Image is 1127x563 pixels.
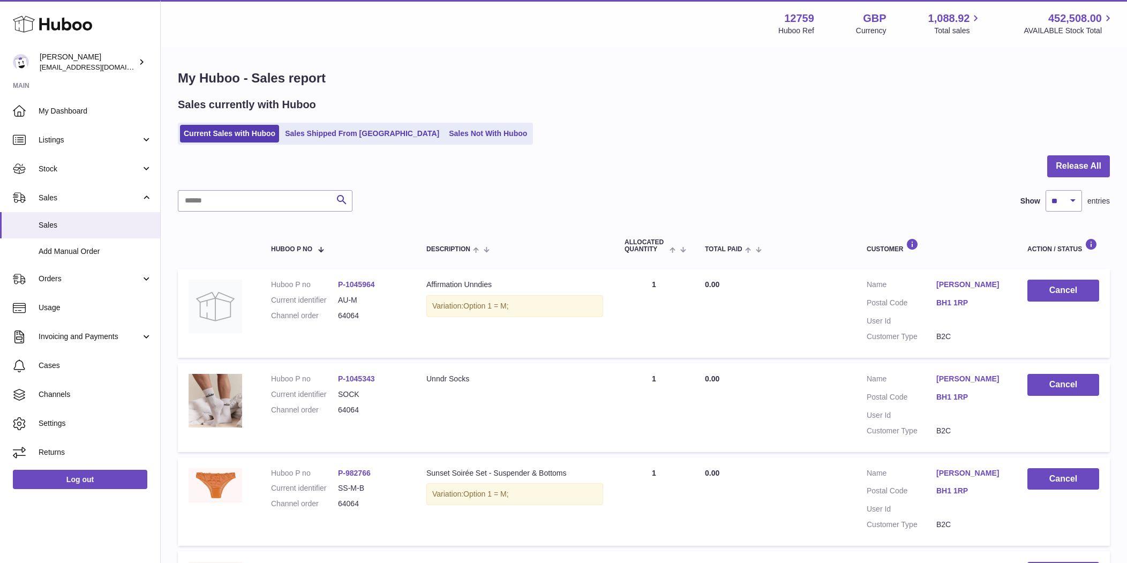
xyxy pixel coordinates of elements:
div: Huboo Ref [778,26,814,36]
span: My Dashboard [39,106,152,116]
dd: SS-M-B [338,483,405,493]
span: 0.00 [705,469,719,477]
span: Settings [39,418,152,429]
span: Total sales [934,26,982,36]
img: 127591749564691.png [189,374,242,427]
div: [PERSON_NAME] [40,52,136,72]
a: Log out [13,470,147,489]
span: 452,508.00 [1048,11,1102,26]
div: Action / Status [1027,238,1099,253]
span: Total paid [705,246,742,253]
span: Description [426,246,470,253]
span: Sales [39,220,152,230]
div: Currency [856,26,886,36]
span: Orders [39,274,141,284]
a: Sales Not With Huboo [445,125,531,142]
span: 1,088.92 [928,11,970,26]
td: 1 [614,363,694,452]
dt: Channel order [271,499,338,509]
dt: Channel order [271,311,338,321]
dd: B2C [936,520,1006,530]
strong: GBP [863,11,886,26]
span: Usage [39,303,152,313]
a: P-1045343 [338,374,375,383]
span: Huboo P no [271,246,312,253]
dd: 64064 [338,311,405,321]
a: BH1 1RP [936,298,1006,308]
div: Variation: [426,483,603,505]
div: Customer [867,238,1006,253]
button: Cancel [1027,280,1099,302]
dd: AU-M [338,295,405,305]
button: Cancel [1027,374,1099,396]
dt: Name [867,280,936,292]
a: P-1045964 [338,280,375,289]
dt: Postal Code [867,298,936,311]
dt: Current identifier [271,483,338,493]
dt: Huboo P no [271,374,338,384]
dd: 64064 [338,405,405,415]
span: Returns [39,447,152,457]
dt: Channel order [271,405,338,415]
dd: B2C [936,426,1006,436]
span: entries [1087,196,1110,206]
span: Option 1 = M; [463,490,508,498]
dd: SOCK [338,389,405,400]
a: [PERSON_NAME] [936,374,1006,384]
div: Sunset Soirée Set - Suspender & Bottoms [426,468,603,478]
button: Cancel [1027,468,1099,490]
dt: Customer Type [867,332,936,342]
a: BH1 1RP [936,392,1006,402]
dt: Postal Code [867,392,936,405]
dt: Name [867,468,936,481]
span: Cases [39,361,152,371]
td: 1 [614,269,694,358]
dt: Name [867,374,936,387]
strong: 12759 [784,11,814,26]
dt: Postal Code [867,486,936,499]
dd: 64064 [338,499,405,509]
div: Unndr Socks [426,374,603,384]
img: 127591716466054.png [189,468,242,503]
div: Variation: [426,295,603,317]
span: Listings [39,135,141,145]
dt: Customer Type [867,426,936,436]
span: Sales [39,193,141,203]
a: Current Sales with Huboo [180,125,279,142]
h1: My Huboo - Sales report [178,70,1110,87]
div: Affirmation Unndies [426,280,603,290]
span: AVAILABLE Stock Total [1024,26,1114,36]
span: 0.00 [705,374,719,383]
dt: Huboo P no [271,280,338,290]
dt: Huboo P no [271,468,338,478]
dt: User Id [867,316,936,326]
a: 452,508.00 AVAILABLE Stock Total [1024,11,1114,36]
span: Invoicing and Payments [39,332,141,342]
dd: B2C [936,332,1006,342]
dt: User Id [867,410,936,421]
span: Option 1 = M; [463,302,508,310]
a: [PERSON_NAME] [936,468,1006,478]
dt: Current identifier [271,295,338,305]
span: [EMAIL_ADDRESS][DOMAIN_NAME] [40,63,157,71]
a: 1,088.92 Total sales [928,11,982,36]
img: sofiapanwar@unndr.com [13,54,29,70]
span: ALLOCATED Quantity [625,239,667,253]
h2: Sales currently with Huboo [178,97,316,112]
dt: Current identifier [271,389,338,400]
a: BH1 1RP [936,486,1006,496]
span: Stock [39,164,141,174]
dt: User Id [867,504,936,514]
span: Channels [39,389,152,400]
label: Show [1020,196,1040,206]
a: [PERSON_NAME] [936,280,1006,290]
dt: Customer Type [867,520,936,530]
a: P-982766 [338,469,371,477]
span: Add Manual Order [39,246,152,257]
a: Sales Shipped From [GEOGRAPHIC_DATA] [281,125,443,142]
img: no-photo.jpg [189,280,242,333]
button: Release All [1047,155,1110,177]
td: 1 [614,457,694,546]
span: 0.00 [705,280,719,289]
